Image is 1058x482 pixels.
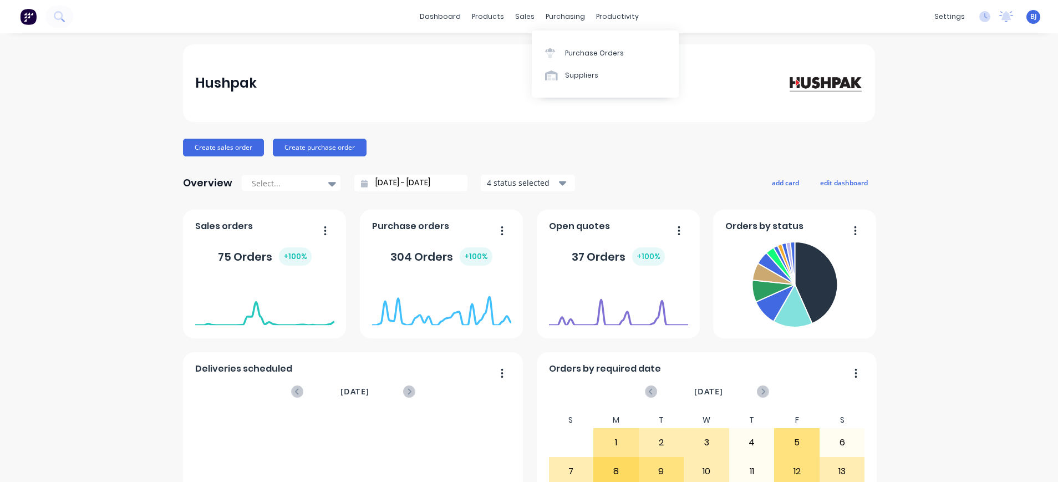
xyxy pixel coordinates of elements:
div: settings [929,8,970,25]
div: Hushpak [195,72,257,94]
span: Deliveries scheduled [195,362,292,376]
div: 5 [775,429,819,456]
div: S [548,412,594,428]
a: dashboard [414,8,466,25]
div: 304 Orders [390,247,492,266]
div: 2 [639,429,684,456]
div: F [774,412,820,428]
div: T [639,412,684,428]
img: Factory [20,8,37,25]
div: 6 [820,429,864,456]
button: Create sales order [183,139,264,156]
div: 3 [684,429,729,456]
div: purchasing [540,8,591,25]
span: Purchase orders [372,220,449,233]
a: Purchase Orders [532,42,679,64]
div: + 100 % [460,247,492,266]
button: add card [765,175,806,190]
button: 4 status selected [481,175,575,191]
span: Sales orders [195,220,253,233]
span: Orders by status [725,220,803,233]
div: S [820,412,865,428]
div: 75 Orders [218,247,312,266]
div: T [729,412,775,428]
div: Purchase Orders [565,48,624,58]
span: Open quotes [549,220,610,233]
div: 1 [594,429,638,456]
div: + 100 % [279,247,312,266]
div: 37 Orders [572,247,665,266]
button: Create purchase order [273,139,367,156]
div: W [684,412,729,428]
div: + 100 % [632,247,665,266]
span: [DATE] [694,385,723,398]
div: M [593,412,639,428]
img: Hushpak [785,73,863,93]
button: edit dashboard [813,175,875,190]
div: sales [510,8,540,25]
a: Suppliers [532,64,679,87]
div: products [466,8,510,25]
div: productivity [591,8,644,25]
span: [DATE] [340,385,369,398]
span: BJ [1030,12,1037,22]
div: 4 status selected [487,177,557,189]
div: Overview [183,172,232,194]
div: 4 [730,429,774,456]
div: Suppliers [565,70,598,80]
